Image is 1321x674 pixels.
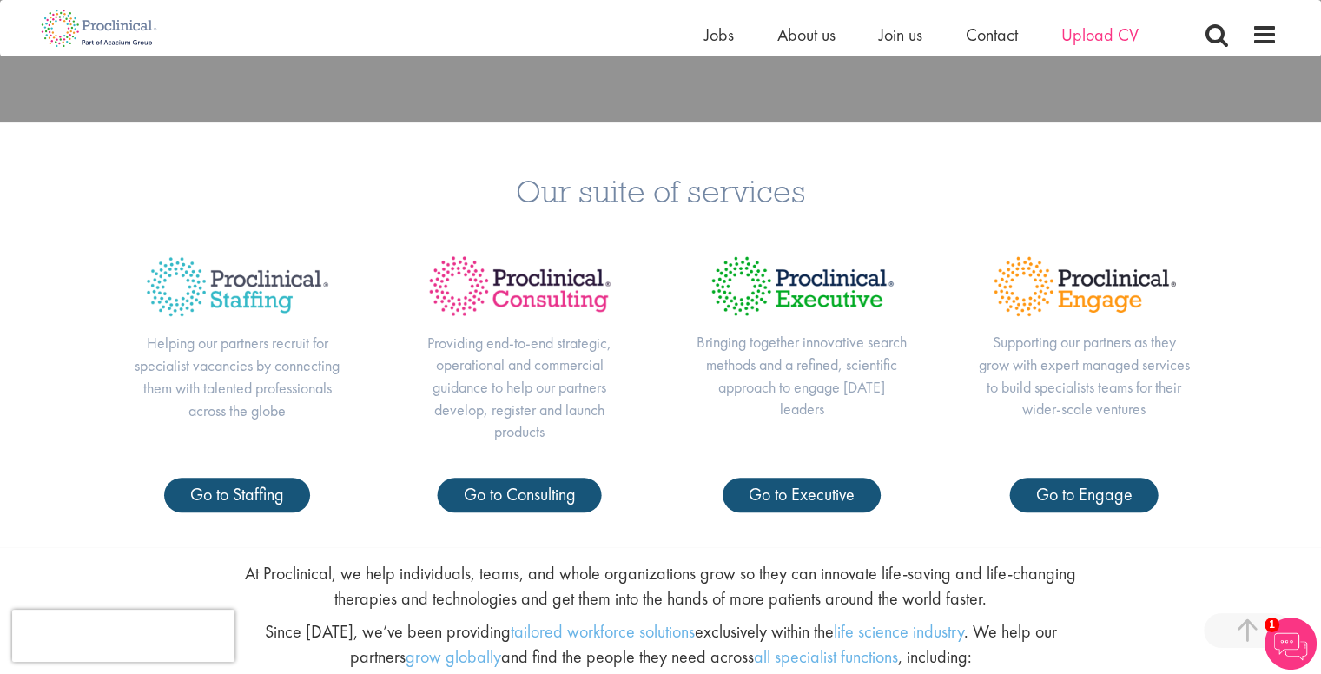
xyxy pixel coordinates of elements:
a: Go to Consulting [438,478,602,512]
img: Proclinical Title [413,241,626,331]
span: Go to Staffing [190,483,284,505]
img: Proclinical Title [131,241,344,332]
p: Since [DATE], we’ve been providing exclusively within the . We help our partners and find the peo... [224,619,1096,669]
a: tailored workforce solutions [510,620,694,643]
a: life science industry [833,620,963,643]
a: Go to Engage [1010,478,1159,512]
a: Go to Executive [723,478,881,512]
a: Go to Staffing [164,478,310,512]
p: Helping our partners recruit for specialist vacancies by connecting them with talented profession... [131,332,344,421]
a: Upload CV [1061,23,1139,46]
p: Providing end-to-end strategic, operational and commercial guidance to help our partners develop,... [413,332,626,444]
h3: Our suite of services [13,175,1308,207]
span: 1 [1265,618,1279,632]
img: Proclinical Title [978,241,1191,331]
span: Go to Consulting [464,483,576,505]
p: At Proclinical, we help individuals, teams, and whole organizations grow so they can innovate lif... [224,561,1096,611]
a: Contact [966,23,1018,46]
p: Bringing together innovative search methods and a refined, scientific approach to engage [DATE] l... [696,331,908,420]
p: Supporting our partners as they grow with expert managed services to build specialists teams for ... [978,331,1191,420]
a: Join us [879,23,922,46]
img: Proclinical Title [696,241,908,331]
a: About us [777,23,836,46]
span: Go to Executive [749,483,855,505]
a: all specialist functions [753,645,897,668]
a: Jobs [704,23,734,46]
img: Chatbot [1265,618,1317,670]
a: grow globally [405,645,500,668]
span: Go to Engage [1036,483,1133,505]
iframe: reCAPTCHA [12,610,234,662]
